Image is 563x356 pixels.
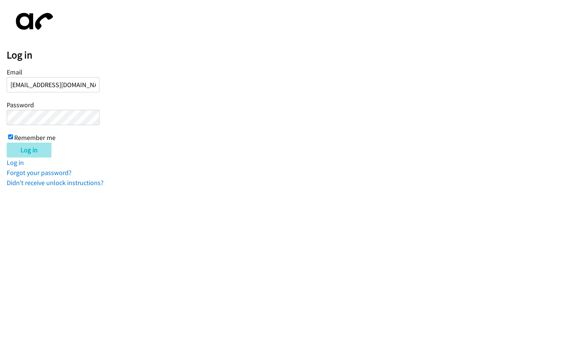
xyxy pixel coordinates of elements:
[7,7,59,36] img: aphone-8a226864a2ddd6a5e75d1ebefc011f4aa8f32683c2d82f3fb0802fe031f96514.svg
[7,178,104,187] a: Didn't receive unlock instructions?
[7,49,563,61] h2: Log in
[7,158,24,167] a: Log in
[7,101,34,109] label: Password
[7,168,72,177] a: Forgot your password?
[7,68,22,76] label: Email
[7,143,51,158] input: Log in
[14,133,56,142] label: Remember me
